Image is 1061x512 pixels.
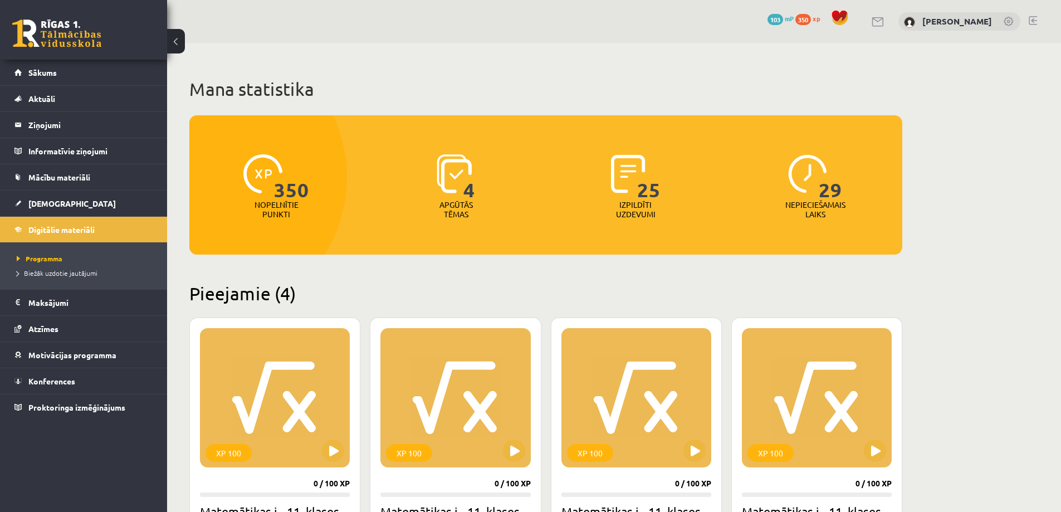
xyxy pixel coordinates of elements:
[767,14,783,25] span: 103
[28,67,57,77] span: Sākums
[14,138,153,164] a: Informatīvie ziņojumi
[14,60,153,85] a: Sākums
[17,254,62,263] span: Programma
[28,324,58,334] span: Atzīmes
[14,394,153,420] a: Proktoringa izmēģinājums
[14,342,153,368] a: Motivācijas programma
[788,154,827,193] img: icon-clock-7be60019b62300814b6bd22b8e044499b485619524d84068768e800edab66f18.svg
[14,316,153,342] a: Atzīmes
[206,444,252,462] div: XP 100
[14,112,153,138] a: Ziņojumi
[28,172,90,182] span: Mācību materiāli
[819,154,842,200] span: 29
[14,191,153,216] a: [DEMOGRAPHIC_DATA]
[28,112,153,138] legend: Ziņojumi
[28,94,55,104] span: Aktuāli
[14,164,153,190] a: Mācību materiāli
[28,376,75,386] span: Konferences
[14,290,153,315] a: Maksājumi
[567,444,613,462] div: XP 100
[386,444,432,462] div: XP 100
[922,16,992,27] a: [PERSON_NAME]
[904,17,915,28] img: Uvis Zvirbulis
[189,282,902,304] h2: Pieejamie (4)
[255,200,299,219] p: Nopelnītie punkti
[28,225,95,235] span: Digitālie materiāli
[189,78,902,100] h1: Mana statistika
[274,154,309,200] span: 350
[17,269,97,277] span: Biežāk uzdotie jautājumi
[785,14,794,23] span: mP
[14,86,153,111] a: Aktuāli
[17,253,156,264] a: Programma
[14,368,153,394] a: Konferences
[28,198,116,208] span: [DEMOGRAPHIC_DATA]
[434,200,478,219] p: Apgūtās tēmas
[28,138,153,164] legend: Informatīvie ziņojumi
[28,350,116,360] span: Motivācijas programma
[437,154,472,193] img: icon-learned-topics-4a711ccc23c960034f471b6e78daf4a3bad4a20eaf4de84257b87e66633f6470.svg
[795,14,811,25] span: 350
[611,154,646,193] img: icon-completed-tasks-ad58ae20a441b2904462921112bc710f1caf180af7a3daa7317a5a94f2d26646.svg
[28,290,153,315] legend: Maksājumi
[17,268,156,278] a: Biežāk uzdotie jautājumi
[14,217,153,242] a: Digitālie materiāli
[614,200,657,219] p: Izpildīti uzdevumi
[28,402,125,412] span: Proktoringa izmēģinājums
[747,444,794,462] div: XP 100
[637,154,661,200] span: 25
[12,19,101,47] a: Rīgas 1. Tālmācības vidusskola
[767,14,794,23] a: 103 mP
[463,154,475,200] span: 4
[813,14,820,23] span: xp
[243,154,282,193] img: icon-xp-0682a9bc20223a9ccc6f5883a126b849a74cddfe5390d2b41b4391c66f2066e7.svg
[785,200,845,219] p: Nepieciešamais laiks
[795,14,825,23] a: 350 xp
